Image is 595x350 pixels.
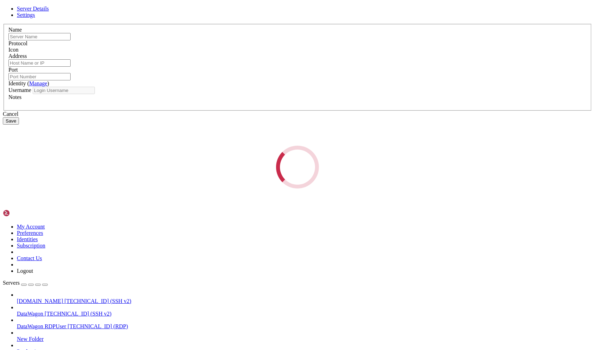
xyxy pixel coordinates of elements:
[3,201,503,207] x-row: 8554 (v6) ALLOW Anywhere (v6)
[3,61,503,67] x-row: Rule added (v6)
[17,12,35,18] a: Settings
[17,224,45,230] a: My Account
[8,40,27,46] label: Protocol
[77,295,80,301] div: (25, 50)
[3,108,503,114] x-row: -- ------ ----
[3,125,503,131] x-row: 1935 ALLOW Anywhere
[3,160,503,166] x-row: 9997 ALLOW Anywhere
[3,280,48,286] a: Servers
[17,311,43,317] span: DataWagon
[3,190,503,196] x-row: 4000/udp ALLOW Anywhere
[3,143,503,149] x-row: 8890/udp ALLOW Anywhere
[17,268,33,274] a: Logout
[8,87,31,93] label: Username
[3,73,503,79] x-row: Rule added
[65,298,131,304] span: [TECHNICAL_ID] (SSH v2)
[3,120,503,126] x-row: 8554 ALLOW Anywhere
[33,87,95,94] input: Login Username
[27,80,49,86] span: ( )
[8,94,21,100] label: Notes
[17,236,38,242] a: Identities
[3,254,503,260] x-row: 8080/tcp (v6) ALLOW Anywhere (v6)
[3,295,503,301] x-row: root@usnyc-r1:~/openirl#
[3,102,503,108] x-row: To Action From
[3,117,19,125] button: Save
[8,80,49,86] label: Identity
[17,230,43,236] a: Preferences
[8,27,22,33] label: Name
[3,184,503,190] x-row: 4001/udp ALLOW Anywhere
[17,304,592,317] li: DataWagon [TECHNICAL_ID] (SSH v2)
[3,9,503,15] x-row: Rule added (v6)
[3,230,503,236] x-row: 8189/udp (v6) ALLOW Anywhere (v6)
[3,67,503,73] x-row: root@usnyc-r1:~/openirl# sudo ufw allow 4000/udp
[3,166,503,172] x-row: 3000/tcp ALLOW Anywhere
[3,79,503,85] x-row: Rule added (v6)
[8,53,27,59] label: Address
[3,225,503,231] x-row: 8890/udp (v6) ALLOW Anywhere (v6)
[3,260,503,266] x-row: 5000/udp (v6) ALLOW Anywhere (v6)
[8,33,71,40] input: Server Name
[17,323,66,329] span: DataWagon RDPUser
[3,213,503,219] x-row: 8888 (v6) ALLOW Anywhere (v6)
[45,311,111,317] span: [TECHNICAL_ID] (SSH v2)
[3,210,43,217] img: Shellngn
[8,47,18,53] label: Icon
[8,59,71,67] input: Host Name or IP
[3,289,503,295] x-row: root@usnyc-r1:~/openirl#
[3,236,503,242] x-row: 80 (v6) ALLOW Anywhere (v6)
[3,207,503,213] x-row: 1935 (v6) ALLOW Anywhere (v6)
[3,85,503,91] x-row: root@usnyc-r1:~/openirl# ufw status
[29,80,47,86] a: Manage
[17,317,592,330] li: DataWagon RDPUser [TECHNICAL_ID] (RDP)
[3,90,503,96] x-row: Status: active
[3,111,592,117] div: Cancel
[3,49,503,55] x-row: root@usnyc-r1:~/openirl# sudo ufw allow 4001/udp
[3,280,20,286] span: Servers
[17,243,45,249] a: Subscription
[3,55,503,61] x-row: Rule added
[3,248,503,254] x-row: 3000/tcp (v6) ALLOW Anywhere (v6)
[3,149,503,155] x-row: 8189/udp ALLOW Anywhere
[3,265,503,271] x-row: 4001/udp (v6) ALLOW Anywhere (v6)
[17,323,592,330] a: DataWagon RDPUser [TECHNICAL_ID] (RDP)
[3,26,503,32] x-row: Rule added (v6)
[3,131,503,137] x-row: 8888 ALLOW Anywhere
[3,3,503,9] x-row: Rule added
[3,44,503,49] x-row: Rule added (v6)
[17,292,592,304] li: [DOMAIN_NAME] [TECHNICAL_ID] (SSH v2)
[3,242,503,248] x-row: 9997 (v6) ALLOW Anywhere (v6)
[17,298,592,304] a: [DOMAIN_NAME] [TECHNICAL_ID] (SSH v2)
[67,323,128,329] span: [TECHNICAL_ID] (RDP)
[17,6,49,12] a: Server Details
[3,38,503,44] x-row: Rule added
[17,298,63,304] span: [DOMAIN_NAME]
[3,219,503,225] x-row: 8889 (v6) ALLOW Anywhere (v6)
[17,330,592,342] li: New Folder
[3,178,503,184] x-row: 5000/udp ALLOW Anywhere
[8,67,18,73] label: Port
[17,311,592,317] a: DataWagon [TECHNICAL_ID] (SSH v2)
[3,172,503,178] x-row: 8080/tcp ALLOW Anywhere
[3,196,503,202] x-row: 22/tcp (v6) ALLOW Anywhere (v6)
[3,137,503,143] x-row: 8889 ALLOW Anywhere
[17,255,42,261] a: Contact Us
[8,73,71,80] input: Port Number
[3,14,503,20] x-row: root@usnyc-r1:~/openirl# sudo ufw allow 8080/tcp
[3,271,503,277] x-row: 4000/udp (v6) ALLOW Anywhere (v6)
[3,20,503,26] x-row: Rule added
[274,144,321,190] div: Loading...
[17,336,592,342] a: New Folder
[3,114,503,120] x-row: 22/tcp ALLOW Anywhere
[17,336,44,342] span: New Folder
[3,154,503,160] x-row: 80 ALLOW Anywhere
[3,32,503,38] x-row: root@usnyc-r1:~/openirl# sudo ufw allow 5000/udp
[3,283,503,289] x-row: root@usnyc-r1:~/openirl#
